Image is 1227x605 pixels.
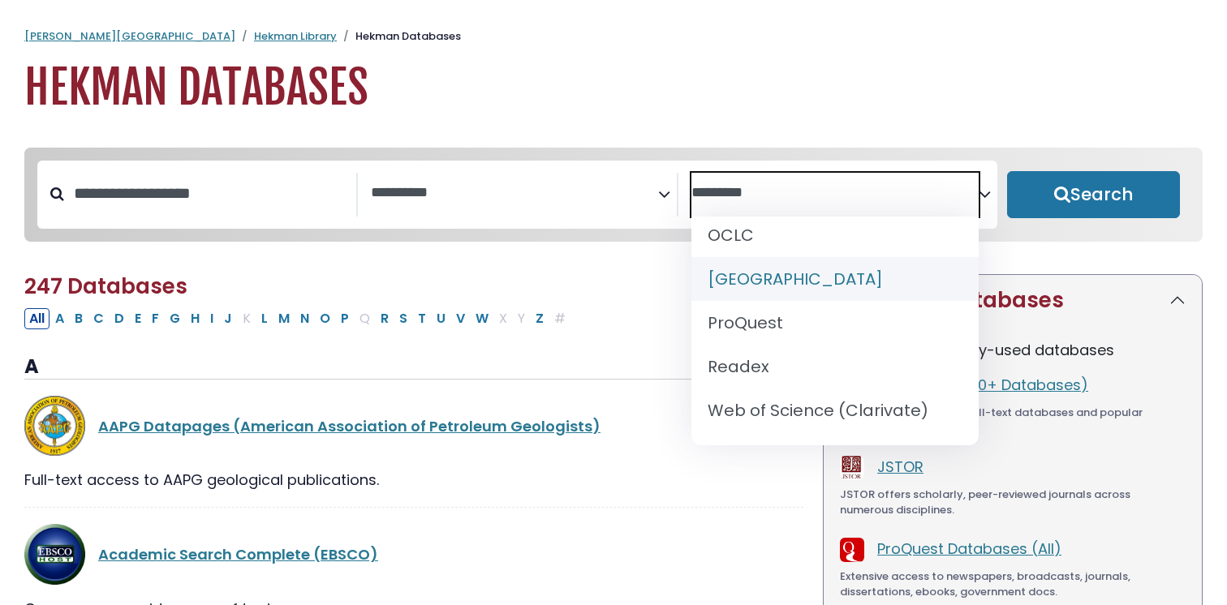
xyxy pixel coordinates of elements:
p: The most frequently-used databases [840,339,1186,361]
button: Filter Results R [376,308,394,329]
a: EBSCOhost (50+ Databases) [877,375,1088,395]
button: Filter Results A [50,308,69,329]
button: Filter Results F [147,308,164,329]
div: JSTOR offers scholarly, peer-reviewed journals across numerous disciplines. [840,487,1186,518]
button: Filter Results V [451,308,470,329]
button: Featured Databases [824,275,1202,326]
h3: A [24,355,803,380]
li: [GEOGRAPHIC_DATA] [691,257,979,301]
div: Alpha-list to filter by first letter of database name [24,307,572,328]
textarea: Search [691,185,979,202]
nav: Search filters [24,148,1203,242]
button: Filter Results J [219,308,237,329]
button: Filter Results D [110,308,129,329]
button: Filter Results W [471,308,493,329]
div: Powerful platform with full-text databases and popular information. [840,405,1186,436]
button: Filter Results P [336,308,354,329]
li: OCLC [691,213,979,257]
button: Filter Results M [273,308,295,329]
a: Academic Search Complete (EBSCO) [98,544,378,564]
li: Hekman Databases [337,28,461,45]
li: Web of Science (Clarivate) [691,388,979,432]
button: All [24,308,50,329]
a: AAPG Datapages (American Association of Petroleum Geologists) [98,416,601,436]
li: ProQuest [691,301,979,345]
button: Filter Results G [165,308,185,329]
div: Full-text access to AAPG geological publications. [24,469,803,491]
button: Filter Results T [413,308,431,329]
button: Filter Results I [205,308,218,329]
span: 247 Databases [24,272,187,301]
li: Readex [691,345,979,388]
a: [PERSON_NAME][GEOGRAPHIC_DATA] [24,28,235,44]
button: Filter Results O [315,308,335,329]
button: Filter Results L [256,308,273,329]
button: Filter Results U [432,308,450,329]
a: ProQuest Databases (All) [877,538,1061,559]
a: Hekman Library [254,28,337,44]
input: Search database by title or keyword [64,180,356,207]
a: JSTOR [877,457,923,477]
button: Filter Results Z [531,308,549,329]
button: Filter Results H [186,308,204,329]
button: Filter Results C [88,308,109,329]
button: Filter Results B [70,308,88,329]
button: Filter Results E [130,308,146,329]
div: Extensive access to newspapers, broadcasts, journals, dissertations, ebooks, government docs. [840,569,1186,600]
button: Filter Results N [295,308,314,329]
button: Submit for Search Results [1007,171,1180,218]
textarea: Search [371,185,658,202]
nav: breadcrumb [24,28,1203,45]
h1: Hekman Databases [24,61,1203,115]
button: Filter Results S [394,308,412,329]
